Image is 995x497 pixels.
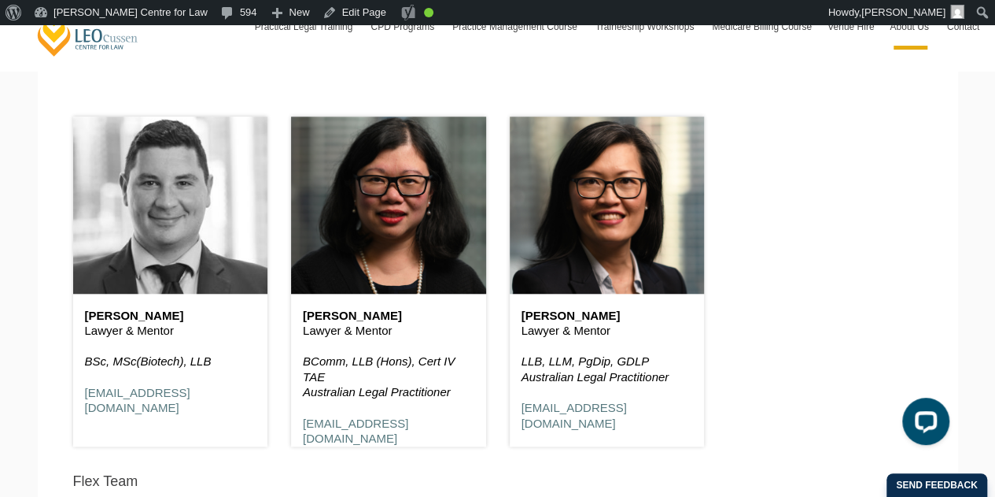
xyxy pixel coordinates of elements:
[939,4,987,50] a: Contact
[444,4,588,50] a: Practice Management Course
[861,6,945,18] span: [PERSON_NAME]
[85,354,212,368] em: BSc, MSc(Biotech), LLB
[521,310,693,323] h6: [PERSON_NAME]
[247,4,363,50] a: Practical Legal Training
[424,8,433,17] div: Good
[890,391,956,458] iframe: LiveChat chat widget
[85,310,256,323] h6: [PERSON_NAME]
[521,323,693,339] p: Lawyer & Mentor
[303,354,455,399] em: BComm, LLB (Hons), Cert IV TAE Australian Legal Practitioner
[521,401,627,430] a: [EMAIL_ADDRESS][DOMAIN_NAME]
[35,13,140,57] a: [PERSON_NAME] Centre for Law
[363,4,444,50] a: CPD Programs
[73,474,138,490] h5: Flex Team
[303,310,474,323] h6: [PERSON_NAME]
[588,4,704,50] a: Traineeship Workshops
[882,4,938,50] a: About Us
[303,323,474,339] p: Lawyer & Mentor
[85,386,190,415] a: [EMAIL_ADDRESS][DOMAIN_NAME]
[85,323,256,339] p: Lawyer & Mentor
[303,417,408,446] a: [EMAIL_ADDRESS][DOMAIN_NAME]
[521,354,669,384] em: LLB, LLM, PgDip, GDLP Australian Legal Practitioner
[704,4,820,50] a: Medicare Billing Course
[820,4,882,50] a: Venue Hire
